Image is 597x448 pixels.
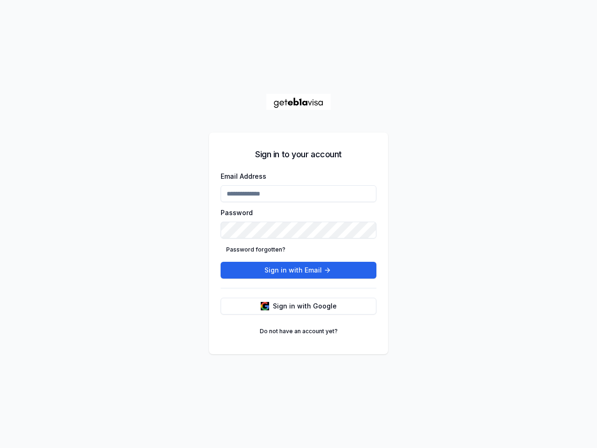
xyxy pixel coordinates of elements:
[221,242,291,257] a: Password forgotten?
[266,94,331,110] img: geteb1avisa logo
[221,262,376,279] button: Sign in with Email
[255,148,342,161] h5: Sign in to your account
[221,172,266,180] label: Email Address
[261,302,269,310] img: google logo
[273,301,337,311] span: Sign in with Google
[221,209,253,217] label: Password
[266,94,331,110] a: Home Page
[221,298,376,315] button: Sign in with Google
[254,324,343,339] a: Do not have an account yet?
